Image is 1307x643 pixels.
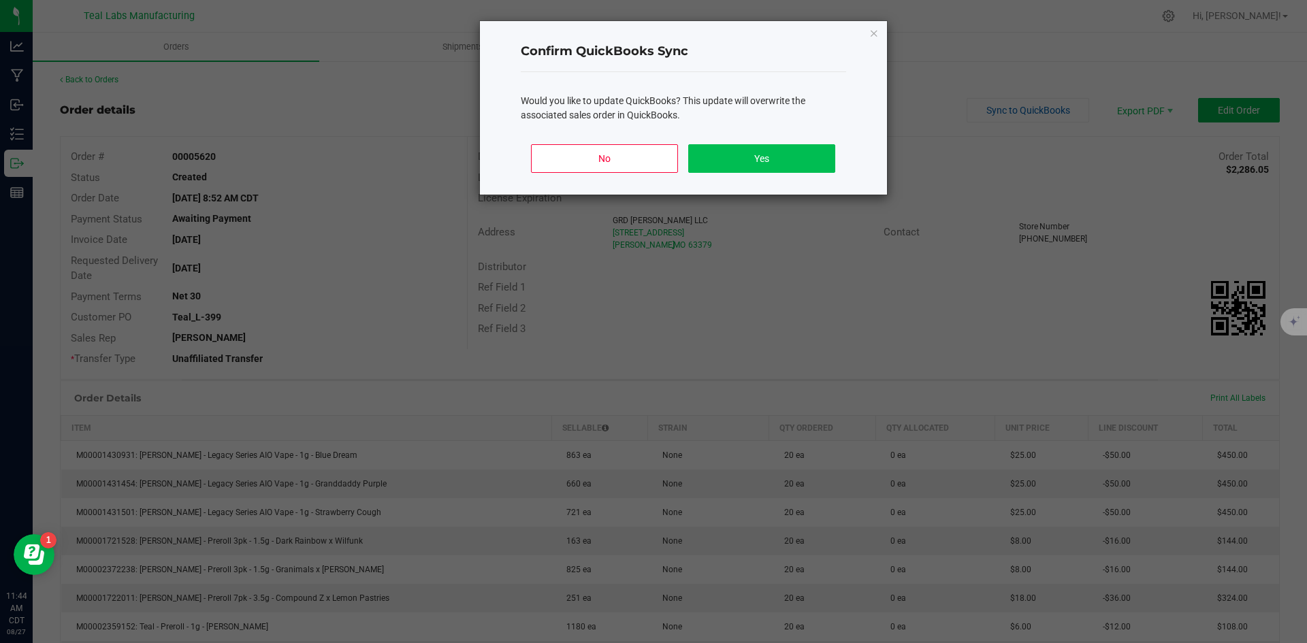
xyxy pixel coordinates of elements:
button: Close [869,24,879,41]
iframe: Resource center [14,534,54,575]
button: Yes [688,144,835,173]
button: No [531,144,677,173]
h4: Confirm QuickBooks Sync [521,43,846,61]
div: Would you like to update QuickBooks? This update will overwrite the associated sales order in Qui... [521,94,846,122]
iframe: Resource center unread badge [40,532,57,548]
